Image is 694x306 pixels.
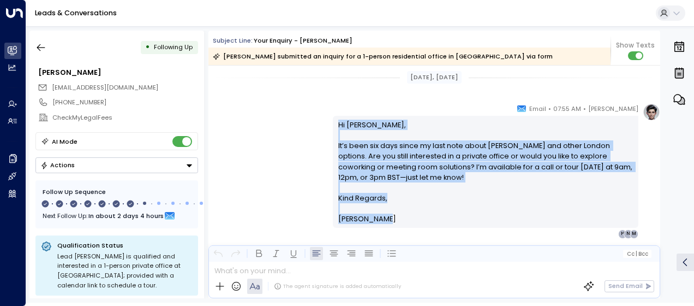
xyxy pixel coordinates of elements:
div: H [618,229,627,238]
a: Leads & Conversations [35,8,117,17]
div: Follow Up Sequence [43,187,191,197]
p: Hi [PERSON_NAME], It’s been six days since my last note about [PERSON_NAME] and other London opti... [338,120,633,193]
span: • [548,103,551,114]
span: Cc Bcc [627,251,648,257]
img: profile-logo.png [643,103,660,121]
span: Kind Regards, [338,193,387,203]
div: Lead [PERSON_NAME] is qualified and interested in a 1-person private office at [GEOGRAPHIC_DATA];... [57,252,193,290]
div: N [624,229,632,238]
div: CheckMyLegalFees [52,113,198,122]
div: Button group with a nested menu [35,157,198,173]
p: Qualification Status [57,241,193,250]
span: • [583,103,586,114]
div: Actions [40,161,75,169]
button: Actions [35,157,198,173]
span: 07:55 AM [553,103,581,114]
span: [PERSON_NAME] [588,103,638,114]
div: The agent signature is added automatically [274,283,401,290]
span: Email [529,103,546,114]
span: In about 2 days 4 hours [88,210,164,222]
span: Show Texts [616,40,655,50]
div: AI Mode [52,136,77,147]
span: [EMAIL_ADDRESS][DOMAIN_NAME] [52,83,158,92]
div: • [145,39,150,55]
span: | [636,251,637,257]
span: [PERSON_NAME] [338,214,396,224]
span: mark.carlisle@checkmylegalfees.com [52,83,158,92]
span: Following Up [154,43,193,51]
div: M [630,229,638,238]
button: Cc|Bcc [623,250,651,258]
div: Next Follow Up: [43,210,191,222]
div: [PHONE_NUMBER] [52,98,198,107]
div: [PERSON_NAME] submitted an inquiry for a 1-person residential office in [GEOGRAPHIC_DATA] via form [213,51,553,62]
button: Undo [212,247,225,260]
div: [DATE], [DATE] [407,71,462,84]
div: [PERSON_NAME] [38,67,198,78]
button: Redo [229,247,242,260]
div: Your enquiry - [PERSON_NAME] [254,36,352,45]
span: Subject Line: [213,36,253,45]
